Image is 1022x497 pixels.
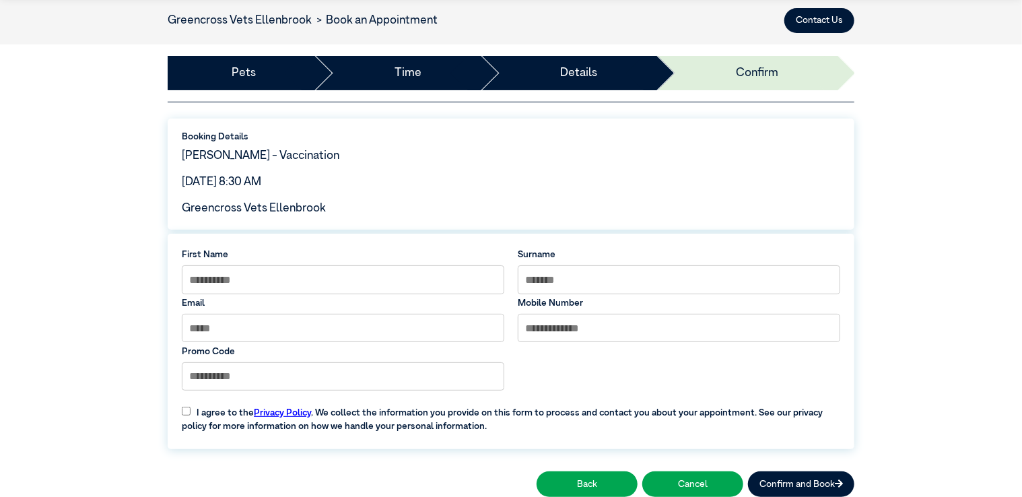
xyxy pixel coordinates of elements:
nav: breadcrumb [168,12,438,30]
button: Back [537,471,638,496]
label: Promo Code [182,345,504,358]
input: I agree to thePrivacy Policy. We collect the information you provide on this form to process and ... [182,407,191,416]
a: Time [395,65,421,82]
li: Book an Appointment [312,12,438,30]
label: Booking Details [182,130,840,143]
a: Details [560,65,597,82]
a: Pets [232,65,256,82]
a: Greencross Vets Ellenbrook [168,15,312,26]
span: [PERSON_NAME] - Vaccination [182,150,339,162]
button: Cancel [642,471,743,496]
label: Mobile Number [518,296,840,310]
span: Greencross Vets Ellenbrook [182,203,326,214]
label: First Name [182,248,504,261]
a: Privacy Policy [254,408,311,418]
button: Confirm and Book [748,471,854,496]
span: [DATE] 8:30 AM [182,176,261,188]
button: Contact Us [784,8,854,33]
label: Email [182,296,504,310]
label: Surname [518,248,840,261]
label: I agree to the . We collect the information you provide on this form to process and contact you a... [175,397,847,433]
